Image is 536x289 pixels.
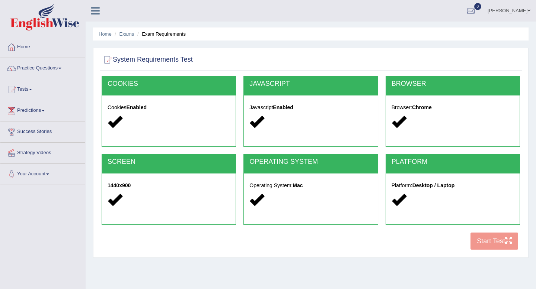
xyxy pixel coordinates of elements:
[249,183,372,188] h5: Operating System:
[249,105,372,110] h5: Javascript
[119,31,134,37] a: Exams
[412,104,432,110] strong: Chrome
[0,100,85,119] a: Predictions
[135,30,186,38] li: Exam Requirements
[392,105,514,110] h5: Browser:
[249,158,372,166] h2: OPERATING SYSTEM
[0,58,85,77] a: Practice Questions
[0,143,85,161] a: Strategy Videos
[392,158,514,166] h2: PLATFORM
[108,182,131,188] strong: 1440x900
[99,31,112,37] a: Home
[108,80,230,88] h2: COOKIES
[0,164,85,182] a: Your Account
[0,121,85,140] a: Success Stories
[392,183,514,188] h5: Platform:
[293,182,303,188] strong: Mac
[108,105,230,110] h5: Cookies
[0,37,85,55] a: Home
[273,104,293,110] strong: Enabled
[108,158,230,166] h2: SCREEN
[412,182,455,188] strong: Desktop / Laptop
[249,80,372,88] h2: JAVASCRIPT
[102,54,193,65] h2: System Requirements Test
[127,104,147,110] strong: Enabled
[0,79,85,98] a: Tests
[474,3,482,10] span: 0
[392,80,514,88] h2: BROWSER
